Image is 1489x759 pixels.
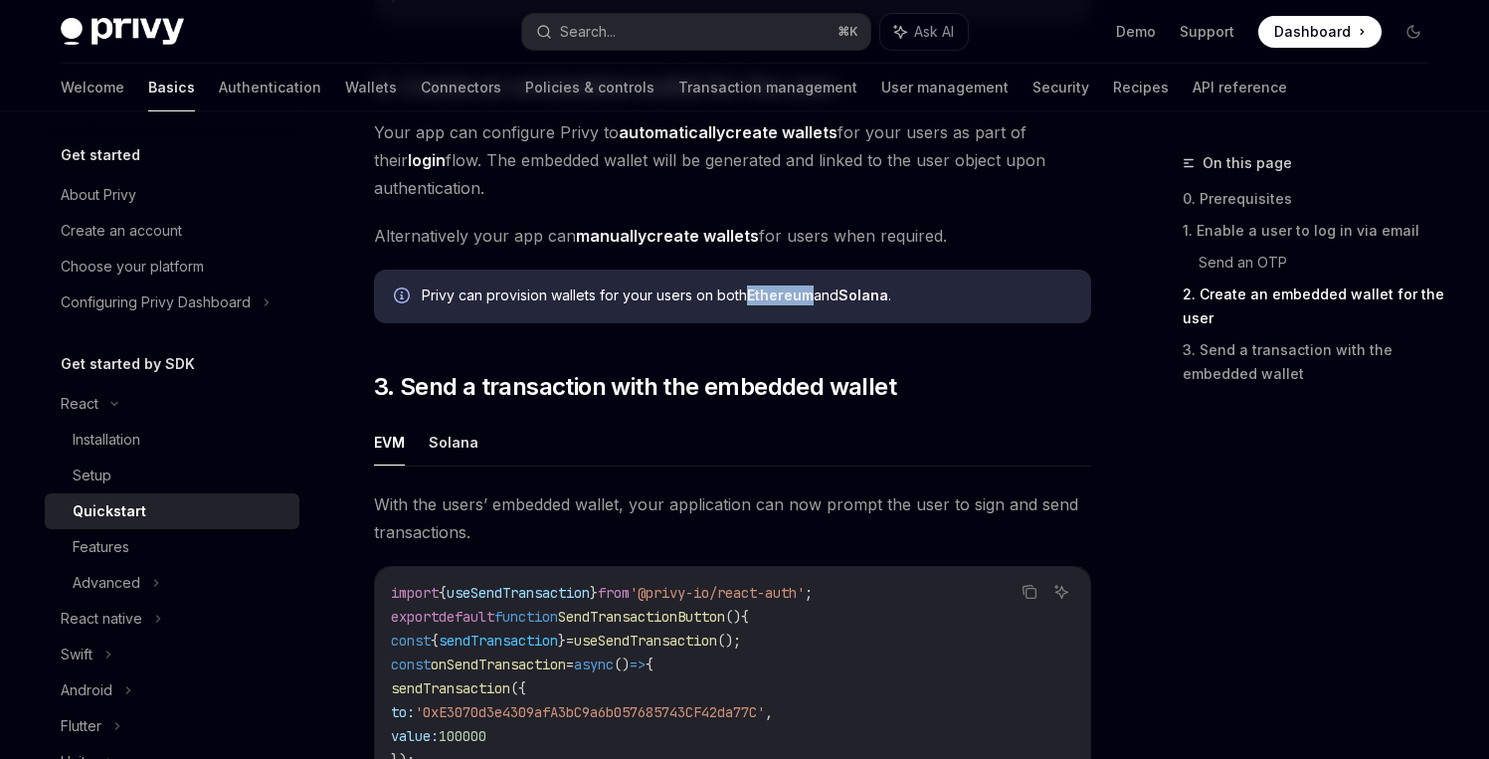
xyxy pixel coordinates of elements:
[1199,247,1445,279] a: Send an OTP
[1048,579,1074,605] button: Ask AI
[717,632,741,650] span: ();
[576,226,647,246] strong: manually
[574,632,717,650] span: useSendTransaction
[61,143,140,167] h5: Get started
[566,656,574,673] span: =
[61,219,182,243] div: Create an account
[61,255,204,279] div: Choose your platform
[45,529,299,565] a: Features
[391,727,439,745] span: value:
[1180,22,1234,42] a: Support
[374,371,896,403] span: 3. Send a transaction with the embedded wallet
[619,122,725,142] strong: automatically
[525,64,654,111] a: Policies & controls
[747,286,814,303] strong: Ethereum
[45,458,299,493] a: Setup
[619,122,838,143] a: automaticallycreate wallets
[61,64,124,111] a: Welcome
[73,499,146,523] div: Quickstart
[61,643,93,666] div: Swift
[374,490,1091,546] span: With the users’ embedded wallet, your application can now prompt the user to sign and send transa...
[219,64,321,111] a: Authentication
[881,64,1009,111] a: User management
[439,584,447,602] span: {
[741,608,749,626] span: {
[1183,183,1445,215] a: 0. Prerequisites
[439,632,558,650] span: sendTransaction
[374,419,405,466] button: EVM
[73,535,129,559] div: Features
[45,177,299,213] a: About Privy
[422,285,1071,307] div: Privy can provision wallets for your users on both and .
[391,679,510,697] span: sendTransaction
[45,493,299,529] a: Quickstart
[429,419,478,466] button: Solana
[415,703,765,721] span: '0xE3070d3e4309afA3bC9a6b057685743CF42da77C'
[678,64,857,111] a: Transaction management
[148,64,195,111] a: Basics
[880,14,968,50] button: Ask AI
[1032,64,1089,111] a: Security
[560,20,616,44] div: Search...
[421,64,501,111] a: Connectors
[73,464,111,487] div: Setup
[614,656,630,673] span: ()
[574,656,614,673] span: async
[1183,279,1445,334] a: 2. Create an embedded wallet for the user
[1017,579,1042,605] button: Copy the contents from the code block
[61,392,98,416] div: React
[838,286,888,303] strong: Solana
[1397,16,1429,48] button: Toggle dark mode
[566,632,574,650] span: =
[374,222,1091,250] span: Alternatively your app can for users when required.
[61,290,251,314] div: Configuring Privy Dashboard
[61,352,195,376] h5: Get started by SDK
[838,24,858,40] span: ⌘ K
[447,584,590,602] span: useSendTransaction
[558,632,566,650] span: }
[1258,16,1382,48] a: Dashboard
[598,584,630,602] span: from
[1183,215,1445,247] a: 1. Enable a user to log in via email
[576,226,759,247] a: manuallycreate wallets
[73,428,140,452] div: Installation
[1116,22,1156,42] a: Demo
[630,656,646,673] span: =>
[590,584,598,602] span: }
[45,213,299,249] a: Create an account
[345,64,397,111] a: Wallets
[439,608,494,626] span: default
[1113,64,1169,111] a: Recipes
[1203,151,1292,175] span: On this page
[391,608,439,626] span: export
[914,22,954,42] span: Ask AI
[45,422,299,458] a: Installation
[61,714,101,738] div: Flutter
[61,678,112,702] div: Android
[1274,22,1351,42] span: Dashboard
[646,656,653,673] span: {
[431,632,439,650] span: {
[510,679,526,697] span: ({
[45,249,299,285] a: Choose your platform
[391,656,431,673] span: const
[1183,334,1445,390] a: 3. Send a transaction with the embedded wallet
[61,183,136,207] div: About Privy
[391,584,439,602] span: import
[408,150,446,170] strong: login
[374,118,1091,202] span: Your app can configure Privy to for your users as part of their flow. The embedded wallet will be...
[765,703,773,721] span: ,
[391,632,431,650] span: const
[61,18,184,46] img: dark logo
[73,571,140,595] div: Advanced
[431,656,566,673] span: onSendTransaction
[61,607,142,631] div: React native
[1193,64,1287,111] a: API reference
[522,14,870,50] button: Search...⌘K
[558,608,725,626] span: SendTransactionButton
[494,608,558,626] span: function
[439,727,486,745] span: 100000
[725,608,741,626] span: ()
[805,584,813,602] span: ;
[630,584,805,602] span: '@privy-io/react-auth'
